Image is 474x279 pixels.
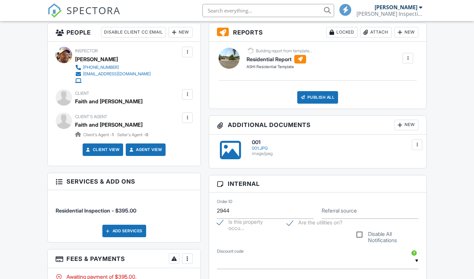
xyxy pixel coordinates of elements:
[297,91,338,104] div: Publish All
[287,219,342,228] label: Are the utilities on?
[101,27,166,38] div: Disable Client CC Email
[217,199,232,205] label: Order ID
[256,48,312,54] div: Building report from template...
[75,120,143,130] a: Faith and [PERSON_NAME]
[75,91,89,96] span: Client
[247,47,255,55] img: loading-93afd81d04378562ca97960a6d0abf470c8f8241ccf6a1b4da771bf876922d1b.gif
[102,225,146,237] div: Add Services
[394,120,418,130] div: New
[56,195,193,219] li: Service: Residential Inspection
[209,116,426,135] h3: Additional Documents
[75,96,143,106] div: Faith and [PERSON_NAME]
[75,54,118,64] div: [PERSON_NAME]
[83,132,115,137] span: Client's Agent -
[394,27,418,38] div: New
[47,3,62,18] img: The Best Home Inspection Software - Spectora
[247,64,312,70] div: ASHI Residential Template
[117,132,148,137] span: Seller's Agent -
[356,11,422,17] div: Quigley Inspection Services
[85,146,120,153] a: Client View
[48,23,200,42] h3: People
[326,27,357,38] div: Locked
[217,219,279,227] label: Is this property occupied?
[356,231,418,239] label: Disable All Notifications
[66,3,120,17] span: SPECTORA
[252,146,418,151] div: 001.JPG
[252,139,418,156] a: 001 001.JPG image/jpeg
[360,27,392,38] div: Attach
[112,132,114,137] strong: 1
[75,48,98,53] span: Inspector
[47,9,120,23] a: SPECTORA
[56,207,136,214] span: Residential Inspection - $395.00
[209,175,426,192] h3: Internal
[128,146,162,153] a: Agent View
[48,249,200,268] h3: Fees & Payments
[202,4,334,17] input: Search everything...
[247,55,312,63] h6: Residential Report
[75,114,107,119] span: Client's Agent
[252,139,418,145] h6: 001
[252,151,418,156] div: image/jpeg
[209,23,426,42] h3: Reports
[75,64,151,71] a: [PHONE_NUMBER]
[83,71,151,77] div: [EMAIL_ADDRESS][DOMAIN_NAME]
[217,248,244,254] label: Discount code
[322,207,357,214] label: Referral source
[48,173,200,190] h3: Services & Add ons
[169,27,193,38] div: New
[145,132,148,137] strong: 0
[83,65,119,70] div: [PHONE_NUMBER]
[375,4,417,11] div: [PERSON_NAME]
[75,71,151,77] a: [EMAIL_ADDRESS][DOMAIN_NAME]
